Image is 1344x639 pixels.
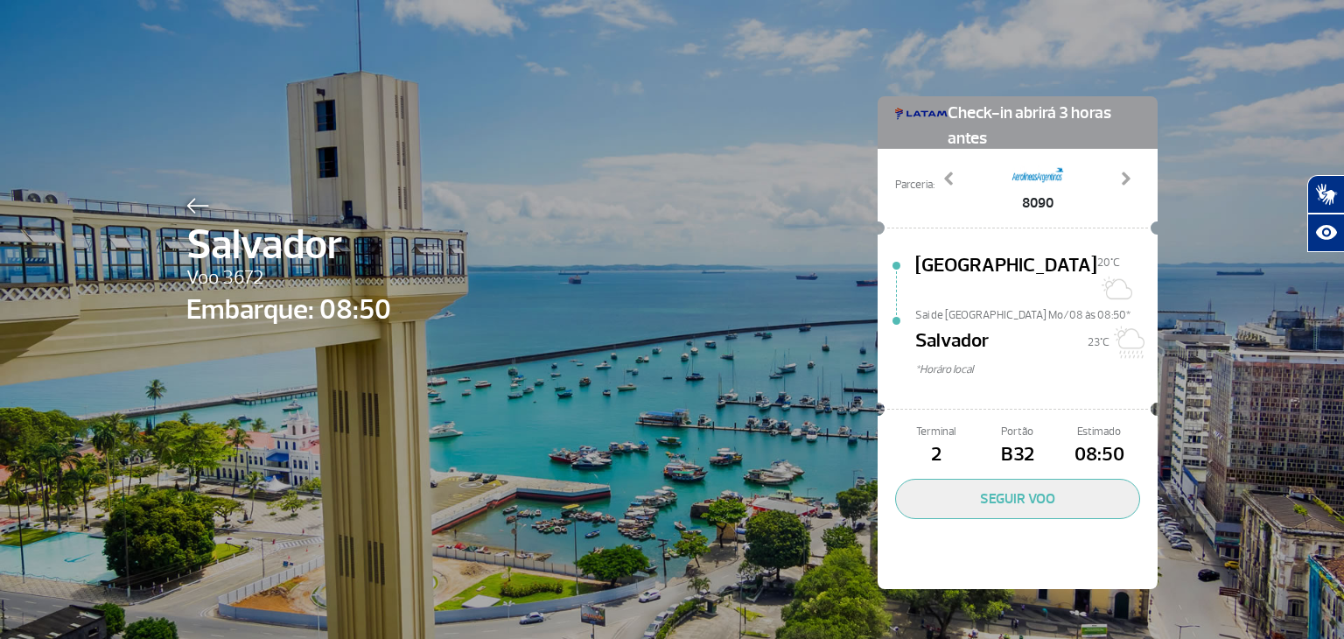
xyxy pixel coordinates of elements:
button: Abrir recursos assistivos. [1307,214,1344,252]
span: 20°C [1097,256,1120,270]
span: 08:50 [1059,440,1140,470]
span: Voo 3672 [186,263,391,293]
span: Check-in abrirá 3 horas antes [948,96,1140,151]
span: Portão [976,424,1058,440]
img: Sol e Chuva [1109,325,1144,360]
button: Abrir tradutor de língua de sinais. [1307,175,1344,214]
span: B32 [976,440,1058,470]
span: Salvador [915,327,989,362]
span: 2 [895,440,976,470]
span: Embarque: 08:50 [186,289,391,331]
img: Sol com algumas nuvens [1097,270,1132,305]
span: *Horáro local [915,362,1158,378]
span: 8090 [1011,193,1064,214]
span: Salvador [186,214,391,277]
span: Sai de [GEOGRAPHIC_DATA] Mo/08 às 08:50* [915,307,1158,319]
div: Plugin de acessibilidade da Hand Talk. [1307,175,1344,252]
span: Estimado [1059,424,1140,440]
span: Parceria: [895,177,934,193]
span: [GEOGRAPHIC_DATA] [915,251,1097,307]
span: 23°C [1088,335,1109,349]
span: Terminal [895,424,976,440]
button: SEGUIR VOO [895,479,1140,519]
